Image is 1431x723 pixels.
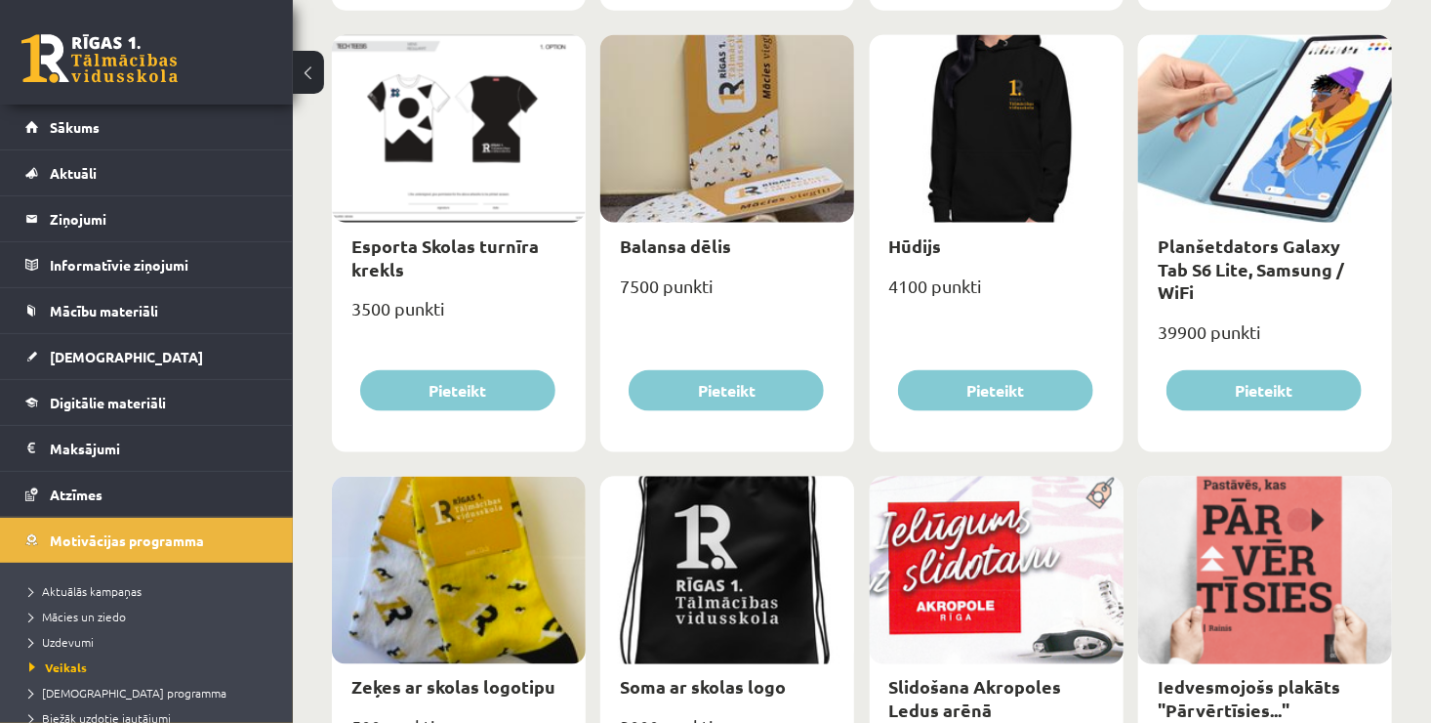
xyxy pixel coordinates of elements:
span: Uzdevumi [29,634,94,650]
a: Informatīvie ziņojumi [25,242,268,287]
span: Veikals [29,659,87,675]
a: Iedvesmojošs plakāts "Pārvērtīsies..." [1158,676,1340,721]
button: Pieteikt [898,370,1093,411]
a: Rīgas 1. Tālmācības vidusskola [21,34,178,83]
a: Mācies un ziedo [29,608,273,625]
span: Aktuāli [50,164,97,182]
a: Atzīmes [25,472,268,517]
a: Aktuālās kampaņas [29,582,273,600]
a: Slidošana Akropoles Ledus arēnā [889,676,1062,721]
a: Veikals [29,659,273,676]
span: Sākums [50,118,100,136]
a: Maksājumi [25,426,268,471]
button: Pieteikt [360,370,555,411]
a: Zeķes ar skolas logotipu [351,676,555,699]
a: [DEMOGRAPHIC_DATA] programma [29,684,273,702]
a: Hūdijs [889,234,942,257]
a: Ziņojumi [25,196,268,241]
a: Balansa dēlis [620,234,731,257]
a: Soma ar skolas logo [620,676,786,699]
span: Aktuālās kampaņas [29,583,142,599]
span: Mācību materiāli [50,302,158,319]
a: Esporta Skolas turnīra krekls [351,234,539,279]
a: Uzdevumi [29,633,273,651]
img: Populāra prece [1080,477,1124,510]
a: Digitālie materiāli [25,380,268,425]
button: Pieteikt [1166,370,1362,411]
button: Pieteikt [629,370,824,411]
legend: Informatīvie ziņojumi [50,242,268,287]
a: Planšetdators Galaxy Tab S6 Lite, Samsung / WiFi [1158,234,1344,303]
span: Mācies un ziedo [29,609,126,624]
span: Atzīmes [50,486,102,503]
span: [DEMOGRAPHIC_DATA] programma [29,685,226,701]
a: Motivācijas programma [25,518,268,563]
div: 39900 punkti [1138,316,1392,364]
a: Aktuāli [25,150,268,195]
legend: Ziņojumi [50,196,268,241]
span: Digitālie materiāli [50,394,166,411]
div: 4100 punkti [870,270,1124,319]
a: Mācību materiāli [25,288,268,333]
span: [DEMOGRAPHIC_DATA] [50,348,203,365]
div: 3500 punkti [332,292,586,341]
a: [DEMOGRAPHIC_DATA] [25,334,268,379]
div: 7500 punkti [600,270,854,319]
a: Sākums [25,105,268,149]
span: Motivācijas programma [50,532,204,549]
legend: Maksājumi [50,426,268,471]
